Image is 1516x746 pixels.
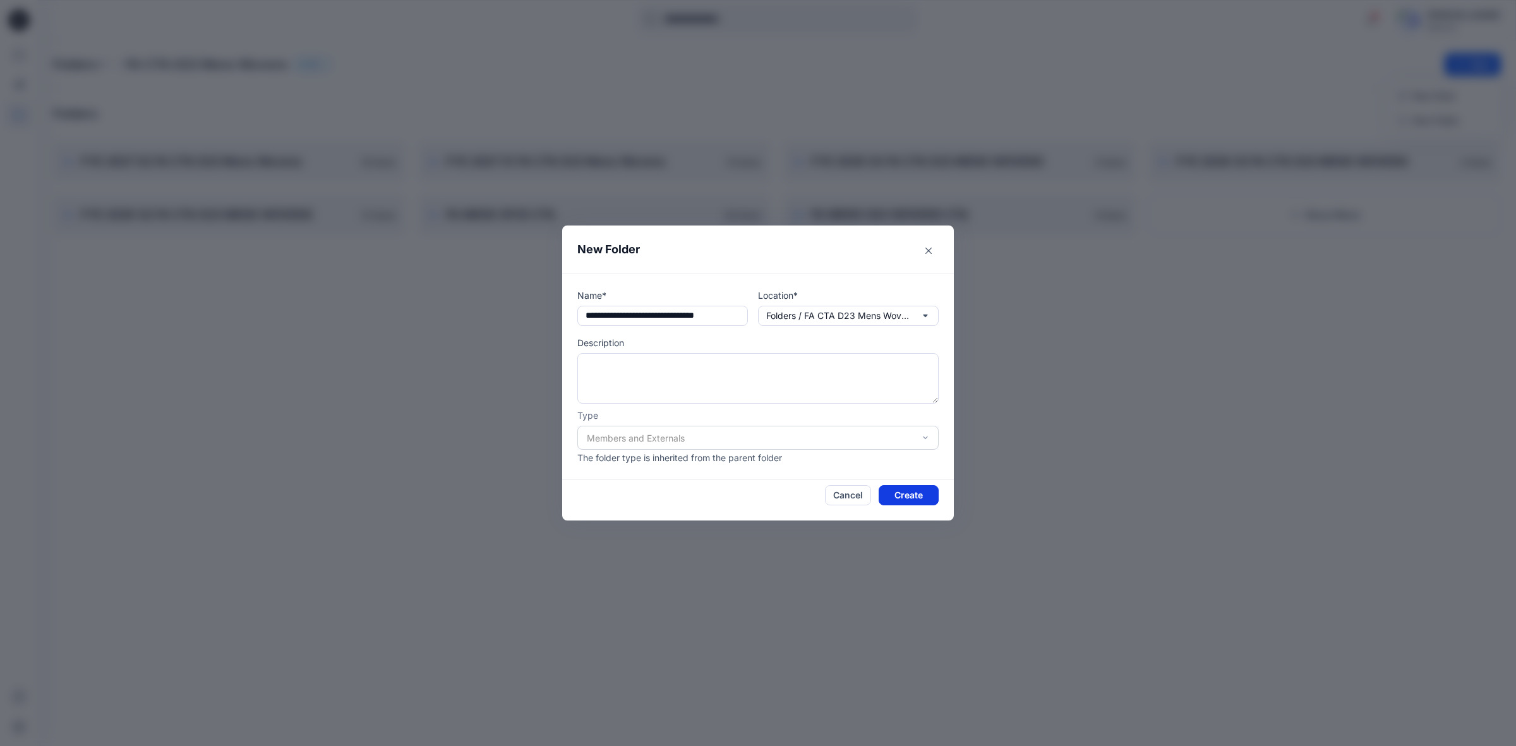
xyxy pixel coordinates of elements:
[577,451,939,464] p: The folder type is inherited from the parent folder
[825,485,871,505] button: Cancel
[758,289,939,302] p: Location*
[562,226,954,273] header: New Folder
[758,306,939,326] button: Folders / FA CTA D23 Mens Wovens
[879,485,939,505] button: Create
[766,309,911,323] p: Folders / FA CTA D23 Mens Wovens
[918,241,939,261] button: Close
[577,336,939,349] p: Description
[577,289,748,302] p: Name*
[577,409,939,422] p: Type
